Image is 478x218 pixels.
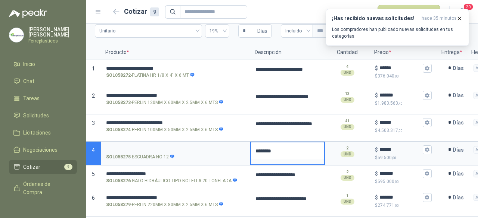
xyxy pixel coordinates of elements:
[375,91,378,99] p: $
[106,66,245,71] input: SOL058272-PLATINA HR 1/8 X 4" X 6 MT
[9,74,77,88] a: Chat
[375,146,378,154] p: $
[341,124,354,130] div: UND
[106,126,224,133] p: - PERLIN 100MM X 50MM X 2.5MM X 6 MTS
[106,171,245,177] input: SOL058276-GATO HIDRÁULICO TIPO BOTELLA 20 TONELADA
[423,145,432,154] button: $$59.500,00
[106,201,224,208] p: - PERLIN 220MM X 80MM X 2.5MM X 6 MTS
[370,45,437,60] p: Precio
[9,57,77,71] a: Inicio
[99,25,198,37] span: Unitario
[332,26,463,40] p: Los compradores han publicado nuevas solicitudes en tus categorías.
[332,15,419,22] h3: ¡Has recibido nuevas solicitudes!
[92,171,95,177] span: 5
[28,39,77,43] p: Ferreplasticos
[9,177,77,199] a: Órdenes de Compra
[341,175,354,181] div: UND
[23,146,58,154] span: Negociaciones
[375,73,432,80] p: $
[124,6,159,17] h2: Cotizar
[379,65,421,71] input: $$376.040,00
[23,60,35,68] span: Inicio
[106,93,245,98] input: SOL058273-PERLIN 120MM X 60MM X 2.5MM X 6 MTS
[398,101,403,105] span: ,40
[325,45,370,60] p: Cantidad
[394,74,399,78] span: ,00
[453,190,467,205] p: Días
[250,45,325,60] p: Descripción
[28,27,77,37] p: [PERSON_NAME] [PERSON_NAME]
[285,25,308,37] span: Incluido
[341,97,354,103] div: UND
[378,73,399,79] span: 376.040
[106,99,131,106] strong: SOL058273
[378,179,399,184] span: 595.000
[423,193,432,202] button: $$274.771,00
[378,155,396,160] span: 59.500
[379,171,421,176] input: $$595.000,00
[209,25,225,37] span: 19%
[346,145,348,151] p: 2
[92,93,95,99] span: 2
[453,88,467,103] p: Días
[106,154,175,161] p: - ESCUADRA NO 12
[375,170,378,178] p: $
[101,45,250,60] p: Producto
[423,118,432,127] button: $$4.503.317,00
[423,169,432,178] button: $$595.000,00
[394,180,399,184] span: ,00
[375,178,432,185] p: $
[423,91,432,100] button: $$1.983.563,40
[106,147,245,153] input: SOL058275-ESCUADRA NO 12
[378,128,403,133] span: 4.503.317
[345,118,350,124] p: 41
[453,115,467,130] p: Días
[64,164,72,170] span: 9
[9,143,77,157] a: Negociaciones
[92,120,95,126] span: 3
[453,166,467,181] p: Días
[106,195,245,200] input: SOL058279-PERLIN 220MM X 80MM X 2.5MM X 6 MTS
[346,64,348,70] p: 4
[106,177,238,184] p: - GATO HIDRÁULICO TIPO BOTELLA 20 TONELADA
[23,129,51,137] span: Licitaciones
[379,120,421,125] input: $$4.503.317,00
[106,126,131,133] strong: SOL058274
[92,66,95,72] span: 1
[9,28,24,42] img: Company Logo
[346,169,348,175] p: 2
[398,129,403,133] span: ,00
[375,127,432,134] p: $
[92,195,95,201] span: 6
[375,100,432,107] p: $
[375,193,378,202] p: $
[375,119,378,127] p: $
[392,156,396,160] span: ,00
[453,61,467,76] p: Días
[437,45,467,60] p: Entrega
[341,151,354,157] div: UND
[23,163,40,171] span: Cotizar
[453,142,467,157] p: Días
[379,195,421,200] input: $$274.771,00
[346,193,348,199] p: 1
[106,72,131,79] strong: SOL058272
[106,72,195,79] p: - PLATINA HR 1/8 X 4" X 6 MT
[379,92,421,98] input: $$1.983.563,40
[23,94,40,102] span: Tareas
[23,180,70,196] span: Órdenes de Compra
[341,70,354,76] div: UND
[9,91,77,105] a: Tareas
[375,154,432,161] p: $
[23,77,34,85] span: Chat
[106,99,224,106] p: - PERLIN 120MM X 60MM X 2.5MM X 6 MTS
[9,108,77,123] a: Solicitudes
[257,25,267,37] span: Días
[150,7,159,16] div: 9
[106,120,245,126] input: SOL058274-PERLIN 100MM X 50MM X 2.5MM X 6 MTS
[106,177,131,184] strong: SOL058276
[375,64,378,72] p: $
[379,147,421,152] input: $$59.500,00
[422,15,457,22] span: hace 35 minutos
[378,203,399,208] span: 274.771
